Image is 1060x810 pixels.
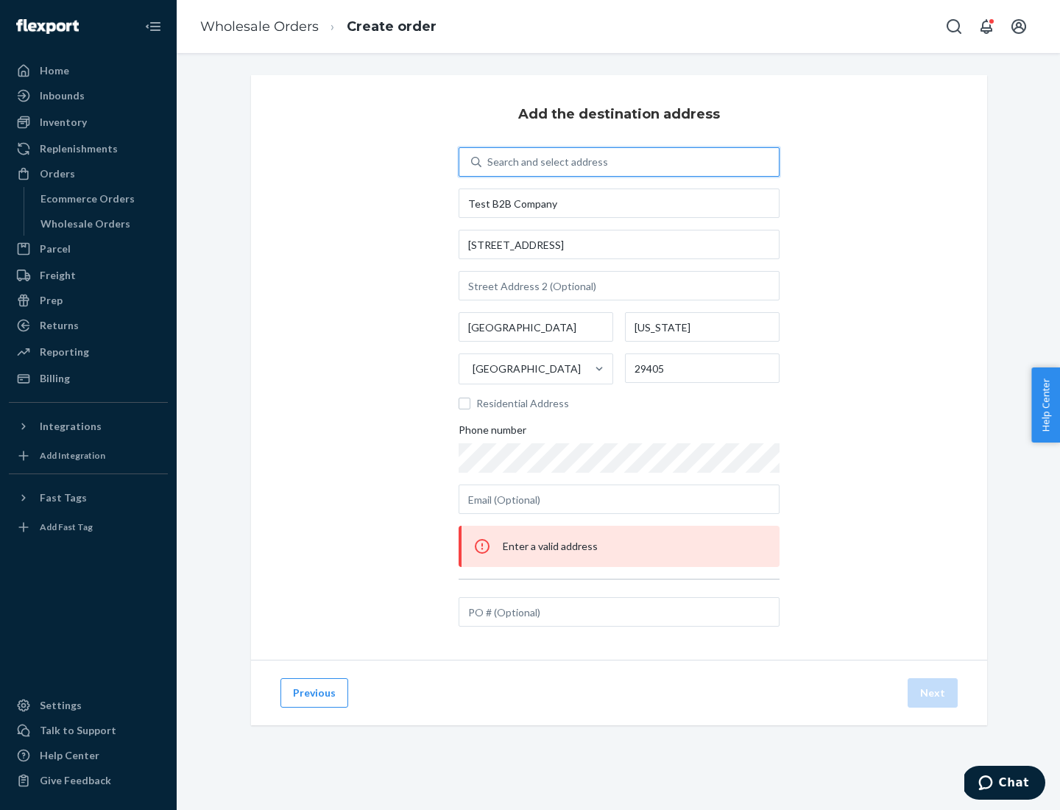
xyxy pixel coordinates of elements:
[459,230,780,259] input: Street Address
[9,744,168,767] a: Help Center
[459,423,526,443] span: Phone number
[518,105,720,124] h3: Add the destination address
[9,694,168,717] a: Settings
[939,12,969,41] button: Open Search Box
[40,242,71,256] div: Parcel
[40,216,130,231] div: Wholesale Orders
[40,490,87,505] div: Fast Tags
[40,88,85,103] div: Inbounds
[471,362,473,376] input: [GEOGRAPHIC_DATA]
[9,444,168,468] a: Add Integration
[9,515,168,539] a: Add Fast Tag
[40,449,105,462] div: Add Integration
[9,110,168,134] a: Inventory
[625,312,780,342] input: State
[40,698,82,713] div: Settings
[347,18,437,35] a: Create order
[40,521,93,533] div: Add Fast Tag
[40,748,99,763] div: Help Center
[459,312,613,342] input: City
[1004,12,1033,41] button: Open account menu
[459,189,780,218] input: Company Name
[1031,367,1060,443] button: Help Center
[9,415,168,438] button: Integrations
[9,769,168,792] button: Give Feedback
[16,19,79,34] img: Flexport logo
[9,264,168,287] a: Freight
[40,723,116,738] div: Talk to Support
[40,166,75,181] div: Orders
[9,340,168,364] a: Reporting
[40,318,79,333] div: Returns
[473,362,581,376] div: [GEOGRAPHIC_DATA]
[964,766,1045,803] iframe: Opens a widget where you can chat to one of our agents
[459,398,470,409] input: Residential Address
[9,719,168,742] button: Talk to Support
[33,187,169,211] a: Ecommerce Orders
[40,268,76,283] div: Freight
[9,367,168,390] a: Billing
[9,162,168,186] a: Orders
[9,59,168,82] a: Home
[9,137,168,161] a: Replenishments
[40,773,111,788] div: Give Feedback
[40,419,102,434] div: Integrations
[476,396,780,411] span: Residential Address
[200,18,319,35] a: Wholesale Orders
[40,115,87,130] div: Inventory
[9,289,168,312] a: Prep
[40,293,63,308] div: Prep
[9,486,168,510] button: Fast Tags
[40,63,69,78] div: Home
[40,141,118,156] div: Replenishments
[188,5,448,49] ol: breadcrumbs
[40,191,135,206] div: Ecommerce Orders
[40,371,70,386] div: Billing
[9,237,168,261] a: Parcel
[625,353,780,383] input: ZIP Code
[33,212,169,236] a: Wholesale Orders
[487,155,608,169] div: Search and select address
[280,678,348,708] button: Previous
[459,485,780,514] input: Email (Optional)
[459,597,780,627] input: PO # (Optional)
[503,540,598,552] span: Enter a valid address
[972,12,1001,41] button: Open notifications
[9,84,168,108] a: Inbounds
[908,678,958,708] button: Next
[138,12,168,41] button: Close Navigation
[40,345,89,359] div: Reporting
[459,271,780,300] input: Street Address 2 (Optional)
[9,314,168,337] a: Returns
